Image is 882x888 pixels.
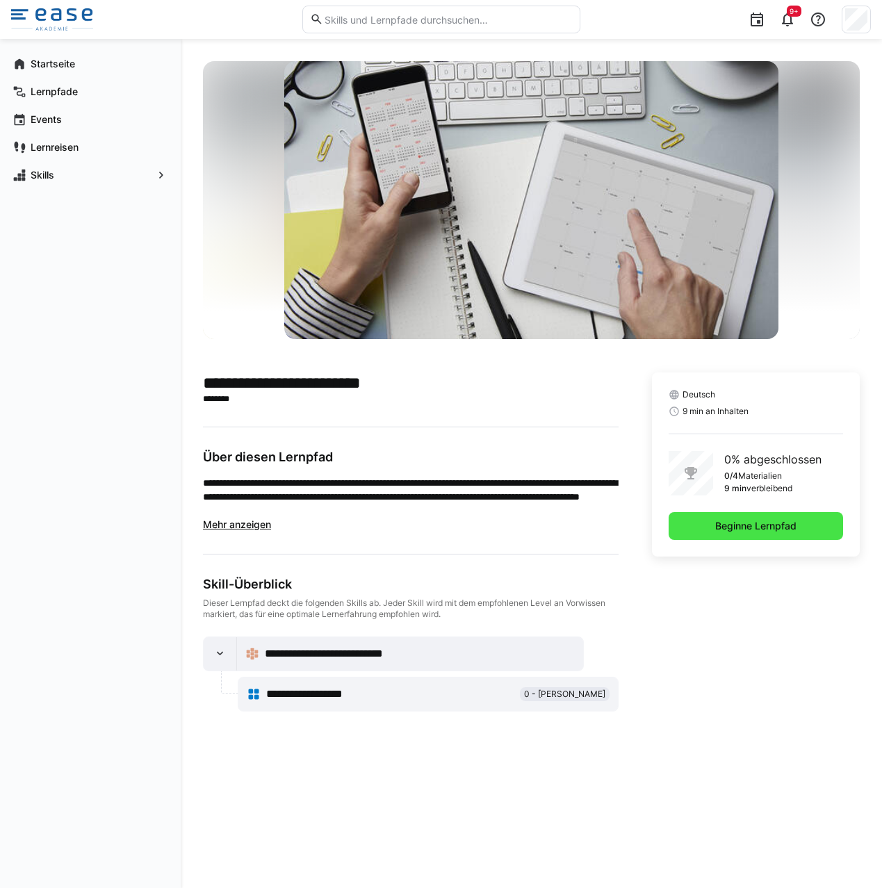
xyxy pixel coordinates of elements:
div: Dieser Lernpfad deckt die folgenden Skills ab. Jeder Skill wird mit dem empfohlenen Level an Vorw... [203,598,619,620]
span: 9+ [790,7,799,15]
p: 0% abgeschlossen [724,451,822,468]
button: Beginne Lernpfad [669,512,843,540]
p: Materialien [738,470,782,482]
h3: Über diesen Lernpfad [203,450,619,465]
span: Beginne Lernpfad [713,519,799,533]
div: Skill-Überblick [203,577,619,592]
p: 9 min [724,483,746,494]
span: Mehr anzeigen [203,518,271,530]
span: 0 - [PERSON_NAME] [524,689,605,700]
p: verbleibend [746,483,792,494]
p: 0/4 [724,470,738,482]
span: Deutsch [683,389,715,400]
span: 9 min an Inhalten [683,406,749,417]
input: Skills und Lernpfade durchsuchen… [323,13,572,26]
